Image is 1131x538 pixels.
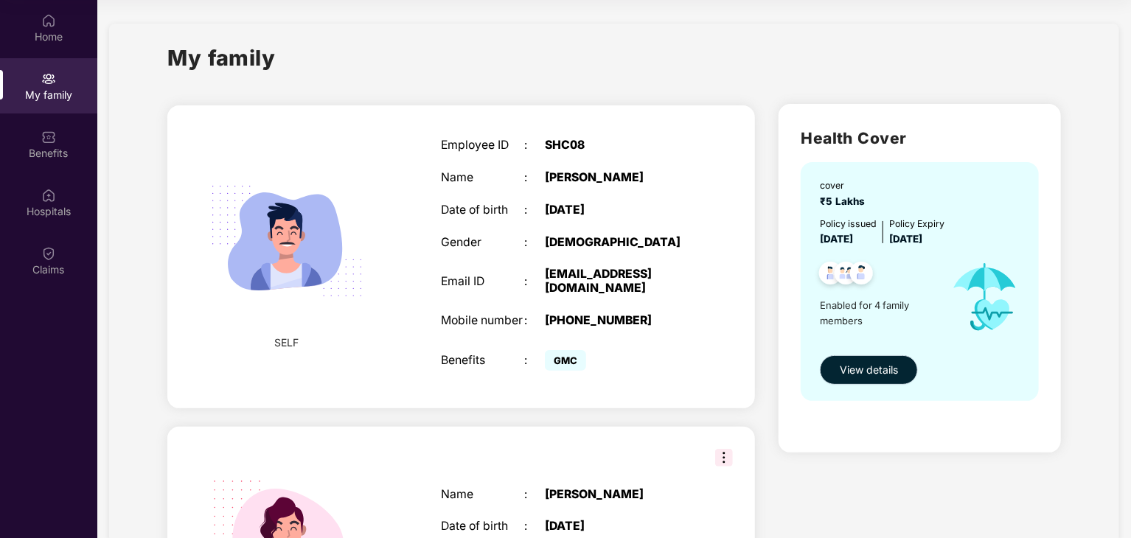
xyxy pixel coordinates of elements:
div: Mobile number [441,314,524,328]
img: svg+xml;base64,PHN2ZyBpZD0iSG9zcGl0YWxzIiB4bWxucz0iaHR0cDovL3d3dy53My5vcmcvMjAwMC9zdmciIHdpZHRoPS... [41,188,56,203]
div: Benefits [441,354,524,368]
div: [PERSON_NAME] [545,171,691,185]
div: cover [820,178,871,192]
img: icon [939,247,1031,347]
img: svg+xml;base64,PHN2ZyB3aWR0aD0iMzIiIGhlaWdodD0iMzIiIHZpZXdCb3g9IjAgMCAzMiAzMiIgZmlsbD0ibm9uZSIgeG... [715,449,733,467]
div: : [524,314,545,328]
h2: Health Cover [801,126,1039,150]
img: svg+xml;base64,PHN2ZyBpZD0iQmVuZWZpdHMiIHhtbG5zPSJodHRwOi8vd3d3LnczLm9yZy8yMDAwL3N2ZyIgd2lkdGg9Ij... [41,130,56,144]
img: svg+xml;base64,PHN2ZyB4bWxucz0iaHR0cDovL3d3dy53My5vcmcvMjAwMC9zdmciIHdpZHRoPSI0OC45MTUiIGhlaWdodD... [828,257,864,293]
img: svg+xml;base64,PHN2ZyB4bWxucz0iaHR0cDovL3d3dy53My5vcmcvMjAwMC9zdmciIHdpZHRoPSI0OC45NDMiIGhlaWdodD... [812,257,849,293]
div: Employee ID [441,139,524,153]
span: Enabled for 4 family members [820,298,938,328]
img: svg+xml;base64,PHN2ZyBpZD0iQ2xhaW0iIHhtbG5zPSJodHRwOi8vd3d3LnczLm9yZy8yMDAwL3N2ZyIgd2lkdGg9IjIwIi... [41,246,56,261]
span: SELF [275,335,299,351]
span: [DATE] [820,233,853,245]
img: svg+xml;base64,PHN2ZyB4bWxucz0iaHR0cDovL3d3dy53My5vcmcvMjAwMC9zdmciIHdpZHRoPSIyMjQiIGhlaWdodD0iMT... [193,147,380,335]
div: [PHONE_NUMBER] [545,314,691,328]
div: : [524,171,545,185]
div: [EMAIL_ADDRESS][DOMAIN_NAME] [545,268,691,296]
div: : [524,354,545,368]
div: [DATE] [545,203,691,217]
div: Name [441,171,524,185]
div: [PERSON_NAME] [545,488,691,502]
span: GMC [545,350,586,371]
div: Date of birth [441,203,524,217]
div: : [524,520,545,534]
div: Policy issued [820,217,877,231]
div: Policy Expiry [889,217,944,231]
button: View details [820,355,918,385]
div: Gender [441,236,524,250]
span: ₹5 Lakhs [820,195,871,207]
div: [DATE] [545,520,691,534]
div: : [524,203,545,217]
div: : [524,275,545,289]
div: Date of birth [441,520,524,534]
div: : [524,488,545,502]
img: svg+xml;base64,PHN2ZyBpZD0iSG9tZSIgeG1sbnM9Imh0dHA6Ly93d3cudzMub3JnLzIwMDAvc3ZnIiB3aWR0aD0iMjAiIG... [41,13,56,28]
div: : [524,139,545,153]
img: svg+xml;base64,PHN2ZyB4bWxucz0iaHR0cDovL3d3dy53My5vcmcvMjAwMC9zdmciIHdpZHRoPSI0OC45NDMiIGhlaWdodD... [843,257,880,293]
div: [DEMOGRAPHIC_DATA] [545,236,691,250]
div: SHC08 [545,139,691,153]
div: Email ID [441,275,524,289]
img: svg+xml;base64,PHN2ZyB3aWR0aD0iMjAiIGhlaWdodD0iMjAiIHZpZXdCb3g9IjAgMCAyMCAyMCIgZmlsbD0ibm9uZSIgeG... [41,71,56,86]
div: Name [441,488,524,502]
span: [DATE] [889,233,922,245]
span: View details [840,362,898,378]
div: : [524,236,545,250]
h1: My family [167,41,276,74]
